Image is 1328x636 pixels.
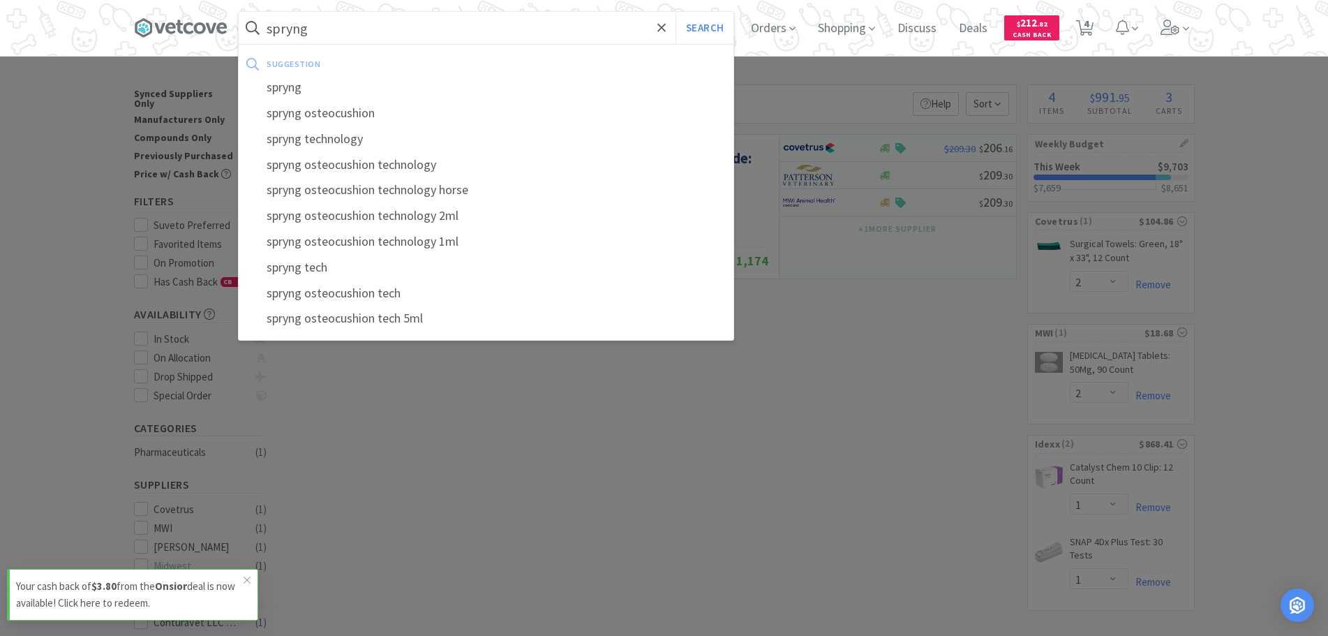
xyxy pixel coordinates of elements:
div: spryng osteocushion technology horse [239,177,733,203]
div: spryng osteocushion [239,101,733,126]
a: $212.82Cash Back [1004,9,1059,47]
strong: Onsior [155,579,187,593]
span: Cash Back [1013,31,1051,40]
span: . 82 [1037,20,1047,29]
div: spryng tech [239,255,733,281]
button: Search [676,12,733,44]
div: spryng osteocushion technology 1ml [239,229,733,255]
strong: $3.80 [91,579,117,593]
a: Deals [953,22,993,35]
div: spryng osteocushion technology [239,152,733,178]
p: Your cash back of from the deal is now available! Click here to redeem. [16,578,244,612]
a: Discuss [892,22,942,35]
div: suggestion [267,53,523,75]
span: 212 [1017,16,1047,29]
div: spryng osteocushion tech 5ml [239,306,733,332]
div: Open Intercom Messenger [1281,589,1314,622]
span: $ [1017,20,1020,29]
div: spryng technology [239,126,733,152]
a: 4 [1070,24,1099,36]
div: spryng osteocushion tech [239,281,733,306]
div: spryng osteocushion technology 2ml [239,203,733,229]
input: Search by item, sku, manufacturer, ingredient, size... [239,12,733,44]
div: spryng [239,75,733,101]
